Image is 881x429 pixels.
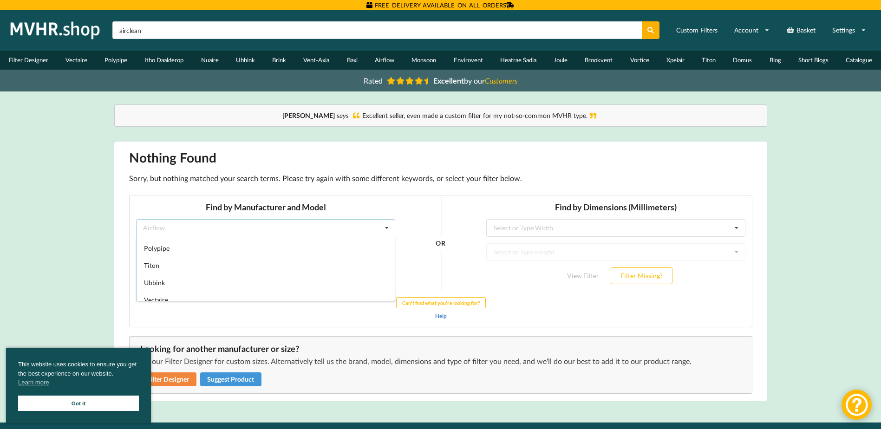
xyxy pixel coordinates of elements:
[724,51,761,70] a: Domus
[364,76,383,85] span: Rated
[264,51,295,70] a: Brink
[658,51,693,70] a: Xpelair
[780,22,822,39] a: Basket
[200,372,262,387] button: Suggest Product
[140,344,741,354] div: Looking for another manufacturer or size?
[338,51,366,70] a: Baxi
[136,51,192,70] a: Itho Daalderop
[433,76,517,85] span: by our
[433,76,464,85] b: Excellent
[267,102,357,113] button: Can't find what you're looking for?
[112,21,642,39] input: Search product name or part number...
[15,84,36,91] span: Ubbink
[129,149,752,166] h1: Nothing Found
[273,105,351,111] b: Can't find what you're looking for?
[576,51,621,70] a: Brookvent
[7,19,104,42] img: mvhr.shop.png
[365,30,424,36] div: Select or Type Width
[826,22,872,39] a: Settings
[57,51,96,70] a: Vectaire
[15,101,39,109] span: Vectaire
[282,111,335,119] b: [PERSON_NAME]
[728,22,776,39] a: Account
[670,22,724,39] a: Custom Filters
[192,51,227,70] a: Nuaire
[357,7,616,18] h3: Find by Dimensions (Millimeters)
[790,51,837,70] a: Short Blogs
[366,51,403,70] a: Airflow
[129,173,752,184] p: Sorry, but nothing matched your search terms. Please try again with some different keywords, or s...
[337,111,349,119] i: says
[227,51,263,70] a: Ubbink
[140,356,741,367] p: Try our Filter Designer for custom sizes. Alternatively tell us the brand, model, dimensions and ...
[357,73,524,88] a: Rated Excellentby ourCustomers
[761,51,790,70] a: Blog
[96,51,136,70] a: Polypipe
[15,66,30,74] span: Titon
[15,49,40,57] span: Polypipe
[307,48,316,96] div: OR
[124,111,757,120] div: Excellent seller, even made a custom filter for my not-so-common MVHR type.
[306,117,318,124] a: Help
[403,51,445,70] a: Monsoon
[6,348,151,423] div: cookieconsent
[18,396,139,411] a: Got it cookie
[14,30,36,36] div: Airflow
[485,76,517,85] i: Customers
[491,51,545,70] a: Heatrae Sadia
[295,51,338,70] a: Vent-Axia
[545,51,576,70] a: Joule
[140,372,197,387] a: Filter Designer
[621,51,658,70] a: Vortice
[482,72,543,89] button: Filter Missing?
[445,51,491,70] a: Envirovent
[837,51,881,70] a: Catalogue
[693,51,724,70] a: Titon
[18,378,49,387] a: cookies - Learn more
[7,7,266,18] h3: Find by Manufacturer and Model
[18,360,139,390] span: This website uses cookies to ensure you get the best experience on our website.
